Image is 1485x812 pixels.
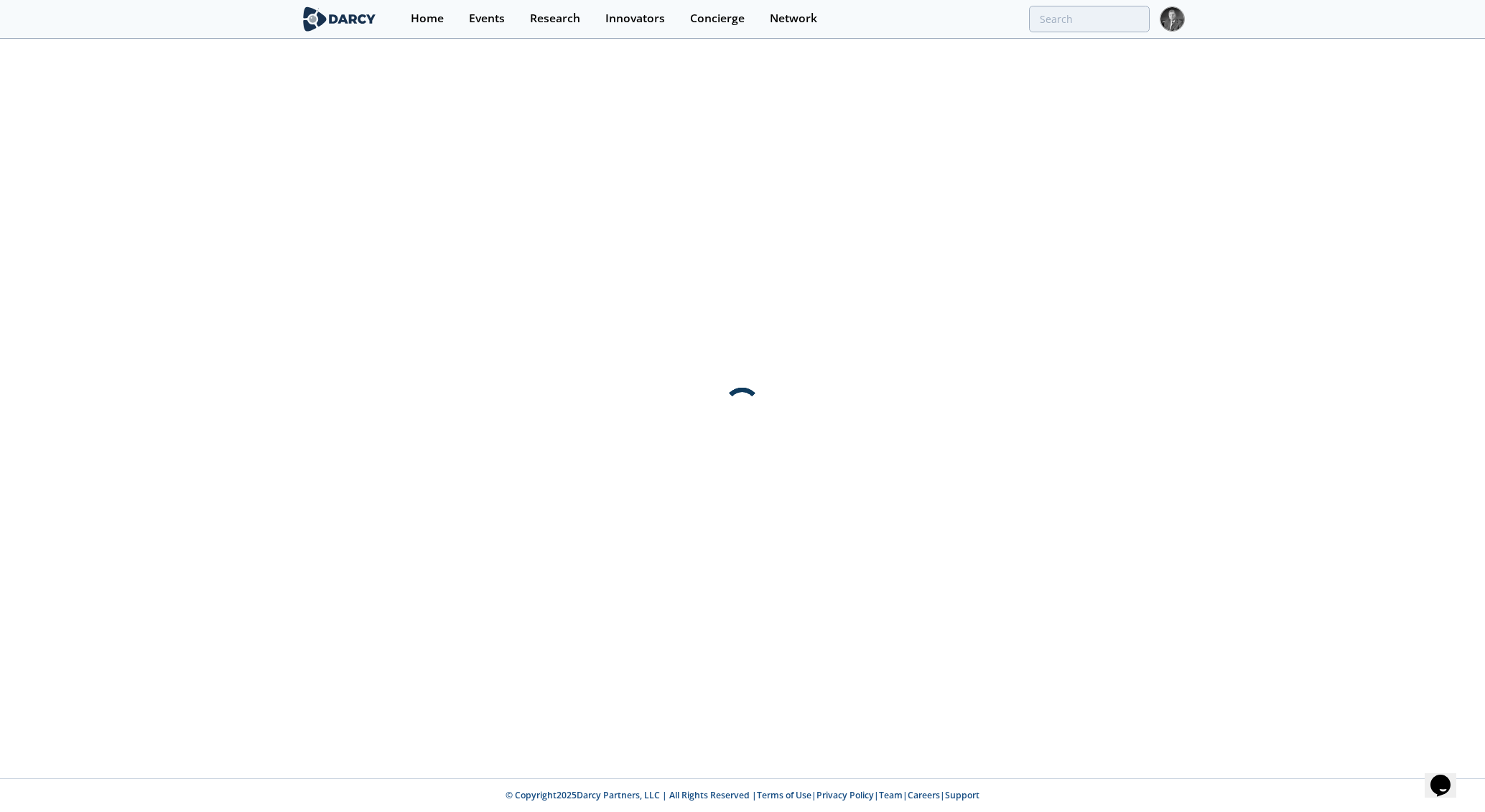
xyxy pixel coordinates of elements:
a: Careers [908,789,940,801]
div: Research [530,13,580,24]
a: Support [945,789,979,801]
img: logo-wide.svg [300,6,378,32]
input: Advanced Search [1029,6,1150,32]
div: Innovators [605,13,665,24]
iframe: chat widget [1425,755,1471,798]
div: Network [770,13,817,24]
a: Terms of Use [757,789,811,801]
a: Team [879,789,903,801]
div: Home [411,13,444,24]
a: Privacy Policy [816,789,874,801]
p: © Copyright 2025 Darcy Partners, LLC | All Rights Reserved | | | | | [211,789,1274,802]
img: Profile [1160,6,1185,32]
div: Events [469,13,505,24]
div: Concierge [690,13,745,24]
